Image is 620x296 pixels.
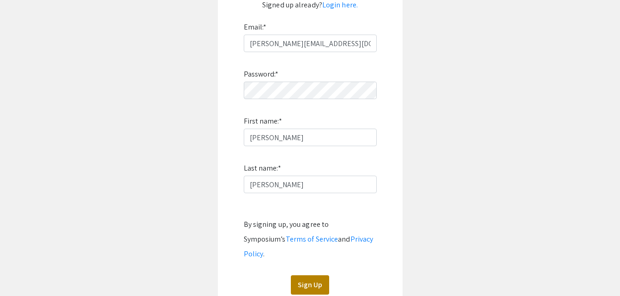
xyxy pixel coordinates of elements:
div: By signing up, you agree to Symposium’s and . [244,217,377,261]
button: Sign Up [291,275,329,295]
label: Last name: [244,161,281,176]
label: Password: [244,67,279,82]
label: First name: [244,114,282,129]
iframe: Chat [7,255,39,289]
label: Email: [244,20,267,35]
a: Terms of Service [286,234,338,244]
